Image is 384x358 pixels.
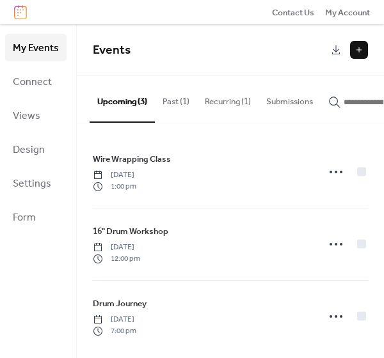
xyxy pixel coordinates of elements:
[13,208,36,228] span: Form
[5,169,67,197] a: Settings
[13,140,45,160] span: Design
[93,242,140,253] span: [DATE]
[90,76,155,122] button: Upcoming (3)
[5,34,67,61] a: My Events
[93,153,171,166] span: Wire Wrapping Class
[93,38,131,62] span: Events
[93,169,136,181] span: [DATE]
[13,38,59,58] span: My Events
[259,76,321,121] button: Submissions
[5,203,67,231] a: Form
[5,102,67,129] a: Views
[197,76,259,121] button: Recurring (1)
[5,136,67,163] a: Design
[93,225,168,238] span: 16" Drum Workshop
[93,325,136,337] span: 7:00 pm
[13,106,40,126] span: Views
[93,224,168,238] a: 16" Drum Workshop
[13,72,52,92] span: Connect
[93,181,136,192] span: 1:00 pm
[13,174,51,194] span: Settings
[93,314,136,325] span: [DATE]
[272,6,314,19] a: Contact Us
[325,6,370,19] a: My Account
[93,297,147,310] span: Drum Journey
[93,297,147,311] a: Drum Journey
[155,76,197,121] button: Past (1)
[93,152,171,166] a: Wire Wrapping Class
[93,253,140,265] span: 12:00 pm
[14,5,27,19] img: logo
[5,68,67,95] a: Connect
